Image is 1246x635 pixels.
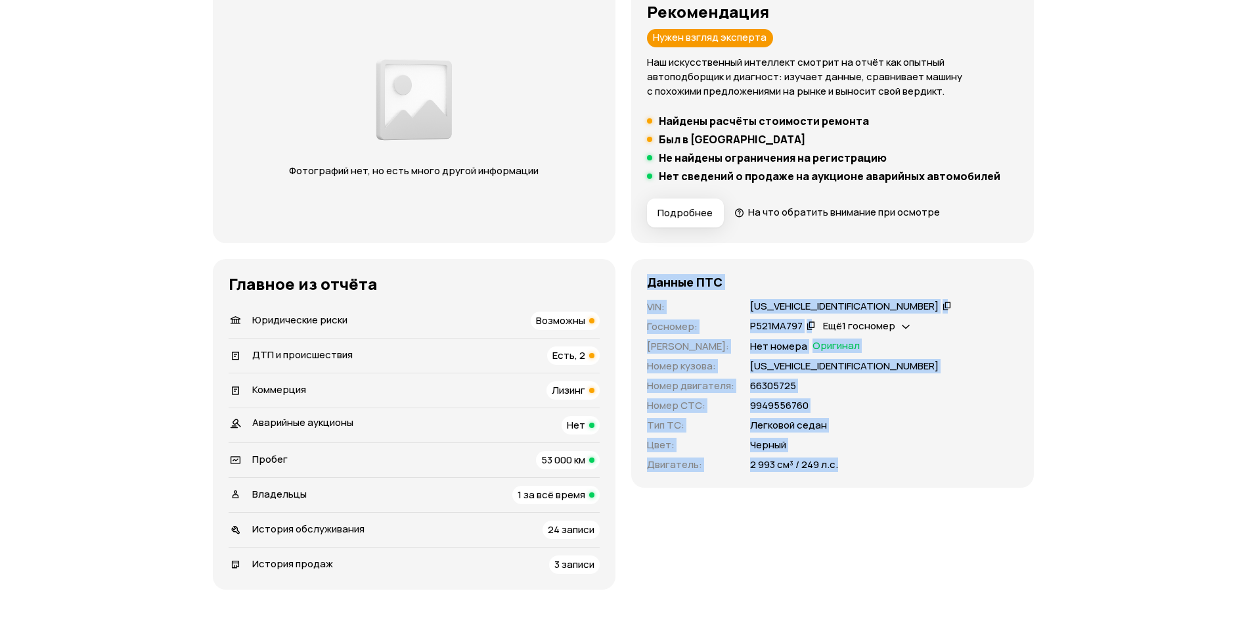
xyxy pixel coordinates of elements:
span: 3 записи [554,557,594,571]
span: История продаж [252,557,333,571]
span: На что обратить внимание при осмотре [748,205,940,219]
h3: Рекомендация [647,3,1018,21]
a: На что обратить внимание при осмотре [734,205,941,219]
p: Номер СТС : [647,398,734,413]
h5: Найдены расчёты стоимости ремонта [659,114,869,128]
div: Нужен взгляд эксперта [647,29,773,47]
div: [US_VEHICLE_IDENTIFICATION_NUMBER] [750,300,939,314]
p: Легковой седан [750,418,827,433]
p: Черный [750,438,786,452]
p: Номер кузова : [647,359,734,373]
p: Наш искусственный интеллект смотрит на отчёт как опытный автоподборщик и диагност: изучает данные... [647,55,1018,99]
span: Коммерция [252,383,306,396]
h5: Нет сведений о продаже на аукционе аварийных автомобилей [659,170,1000,183]
span: Оригинал [812,339,860,354]
p: Нет номера [750,339,807,354]
span: Аварийные аукционы [252,415,353,429]
span: Ещё 1 госномер [823,319,895,333]
p: [PERSON_NAME] : [647,339,734,354]
p: Номер двигателя : [647,379,734,393]
span: История обслуживания [252,522,365,536]
span: Подробнее [657,206,713,220]
span: Пробег [252,452,288,466]
p: 9949556760 [750,398,809,413]
h5: Не найдены ограничения на регистрацию [659,151,887,164]
button: Подробнее [647,199,724,227]
span: Юридические риски [252,313,347,327]
h3: Главное из отчёта [229,275,600,293]
p: Госномер : [647,319,734,334]
span: 53 000 км [541,453,585,467]
p: 2 993 см³ / 249 л.с. [750,458,838,472]
span: Владельцы [252,487,307,501]
p: Тип ТС : [647,418,734,433]
span: 1 за всё время [518,488,585,502]
span: 24 записи [548,523,594,536]
p: 66305725 [750,379,796,393]
span: Нет [567,418,585,432]
h5: Был в [GEOGRAPHIC_DATA] [659,133,806,146]
img: 2a3f492e8892fc00.png [372,52,455,148]
span: Лизинг [552,383,585,397]
p: Фотографий нет, но есть много другой информации [277,164,552,178]
p: [US_VEHICLE_IDENTIFICATION_NUMBER] [750,359,939,373]
div: Р521МА797 [750,319,803,333]
span: ДТП и происшествия [252,348,353,362]
h4: Данные ПТС [647,275,723,289]
span: Есть, 2 [552,348,585,362]
p: Цвет : [647,438,734,452]
p: Двигатель : [647,458,734,472]
p: VIN : [647,300,734,314]
span: Возможны [536,314,585,327]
